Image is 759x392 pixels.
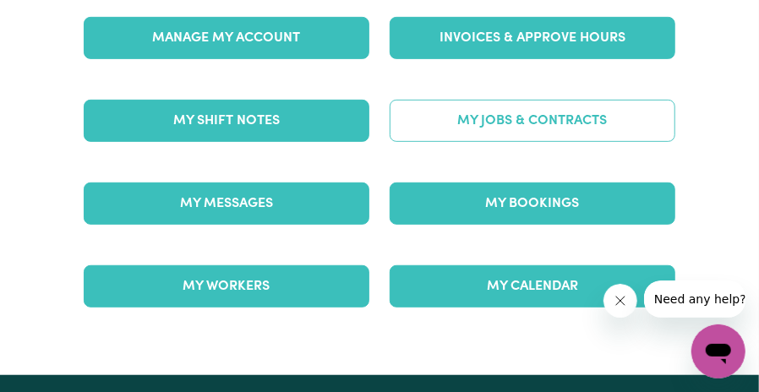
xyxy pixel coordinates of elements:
[603,284,637,318] iframe: Close message
[84,17,369,59] a: Manage My Account
[390,100,675,142] a: My Jobs & Contracts
[390,17,675,59] a: Invoices & Approve Hours
[84,100,369,142] a: My Shift Notes
[84,182,369,225] a: My Messages
[390,182,675,225] a: My Bookings
[10,12,102,25] span: Need any help?
[84,265,369,308] a: My Workers
[390,265,675,308] a: My Calendar
[691,324,745,378] iframe: Button to launch messaging window
[644,280,745,318] iframe: Message from company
